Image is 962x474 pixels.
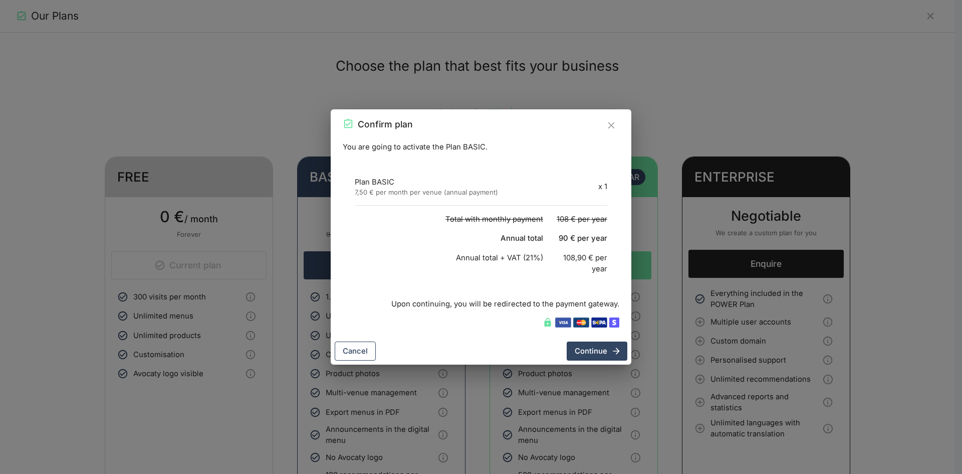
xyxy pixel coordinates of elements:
div: x 1 [583,177,607,197]
p: 90 € per year [547,233,607,244]
p: 108 € per year [547,214,607,225]
button: Close [603,117,619,133]
h2: Confirm plan [358,117,413,131]
p: 7,50 € per month per venue (annual payment) [355,188,579,197]
p: You are going to activate the Plan BASIC. [343,141,619,152]
p: 108,90 € per year [547,252,607,275]
p: Annual total + VAT (21%) [355,252,543,263]
img: Visa [555,318,571,328]
p: Total with monthly payment [355,214,543,225]
p: Upon continuing, you will be redirected to the payment gateway. [343,298,619,309]
p: Annual total [355,233,543,244]
img: Stripe [609,318,619,328]
button: Cancel [335,342,376,361]
img: Mastercard [573,318,589,328]
p: Plan BASIC [355,177,579,188]
button: Continue [567,342,627,361]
